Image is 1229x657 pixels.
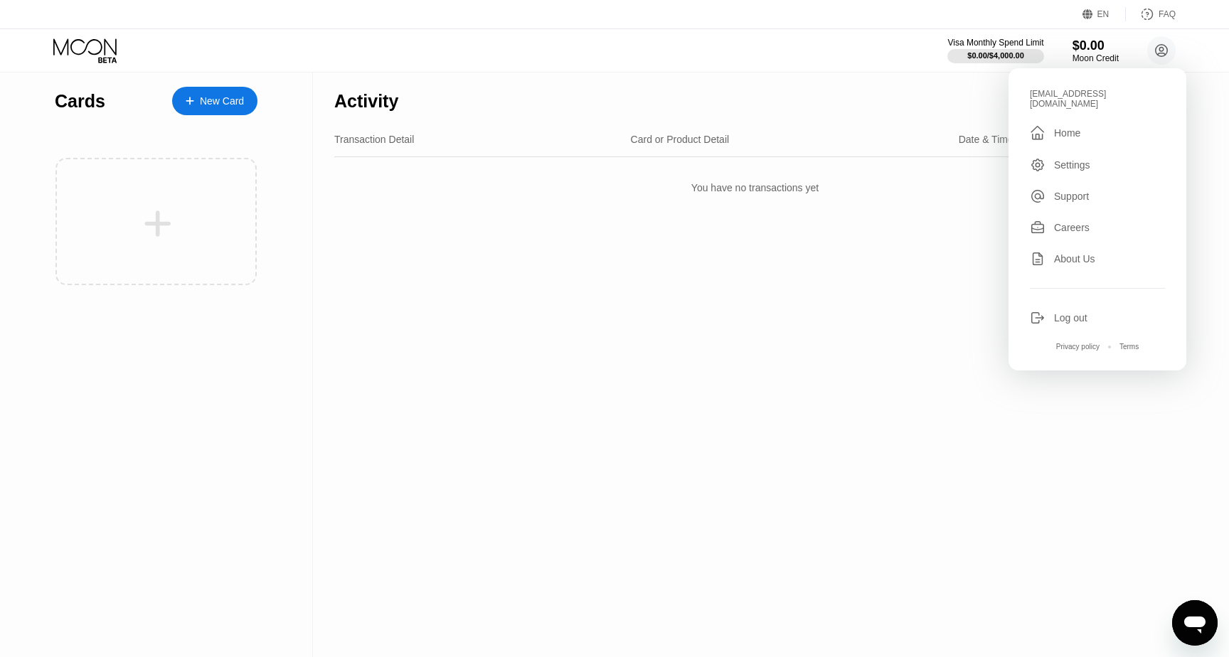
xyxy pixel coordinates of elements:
div: EN [1097,9,1110,19]
div: Activity [334,91,398,112]
div: Card or Product Detail [631,134,730,145]
div: Visa Monthly Spend Limit$0.00/$4,000.00 [947,38,1043,63]
div: Privacy policy [1056,343,1100,351]
div: Support [1030,188,1165,204]
div: [EMAIL_ADDRESS][DOMAIN_NAME] [1030,89,1165,109]
div: Home [1030,124,1165,141]
div: Cards [55,91,105,112]
div: EN [1082,7,1126,21]
div: Log out [1030,310,1165,326]
div:  [1030,124,1046,141]
div: Log out [1054,312,1087,324]
div: Support [1054,191,1089,202]
div: $0.00Moon Credit [1073,38,1119,63]
div: $0.00 / $4,000.00 [967,51,1024,60]
div: Visa Monthly Spend Limit [947,38,1043,48]
iframe: Button to launch messaging window [1172,600,1218,646]
div: Transaction Detail [334,134,414,145]
div: Settings [1054,159,1090,171]
div: FAQ [1126,7,1176,21]
div: FAQ [1159,9,1176,19]
div: You have no transactions yet [334,168,1176,208]
div: Terms [1119,343,1139,351]
div: About Us [1030,251,1165,267]
div: About Us [1054,253,1095,265]
div: Careers [1054,222,1090,233]
div: Moon Credit [1073,53,1119,63]
div: New Card [200,95,244,107]
div: Home [1054,127,1080,139]
div: Careers [1030,220,1165,235]
div: $0.00 [1073,38,1119,53]
div: New Card [172,87,257,115]
div: Date & Time [959,134,1013,145]
div: Settings [1030,157,1165,173]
